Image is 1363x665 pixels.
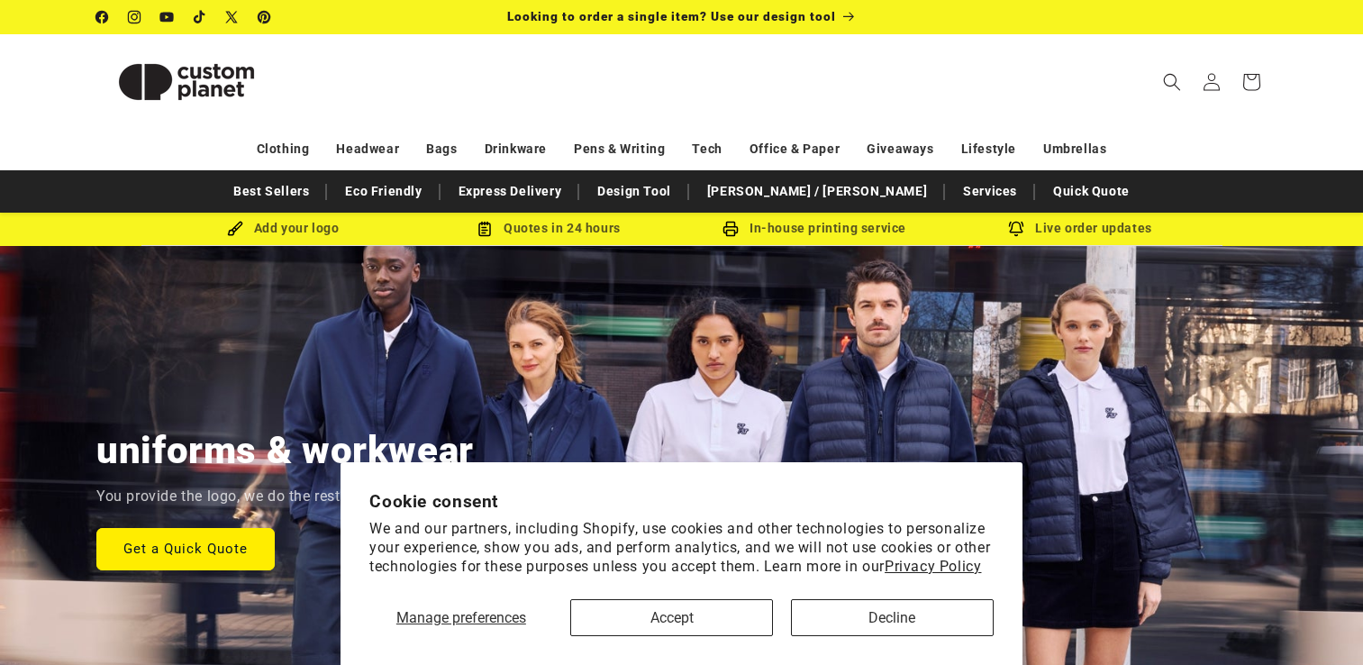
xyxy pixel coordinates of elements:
a: Drinkware [485,133,547,165]
img: Order Updates Icon [477,221,493,237]
a: Quick Quote [1044,176,1139,207]
a: Express Delivery [450,176,571,207]
img: In-house printing [722,221,739,237]
span: Manage preferences [396,609,526,626]
a: Bags [426,133,457,165]
a: Get a Quick Quote [96,527,275,569]
summary: Search [1152,62,1192,102]
a: Giveaways [867,133,933,165]
a: Privacy Policy [885,558,981,575]
a: Umbrellas [1043,133,1106,165]
p: We and our partners, including Shopify, use cookies and other technologies to personalize your ex... [369,520,994,576]
a: Custom Planet [89,34,283,129]
a: Lifestyle [961,133,1016,165]
div: Quotes in 24 hours [416,217,682,240]
p: You provide the logo, we do the rest. [96,484,344,510]
a: Design Tool [588,176,680,207]
button: Manage preferences [369,599,552,636]
span: Looking to order a single item? Use our design tool [507,9,836,23]
a: [PERSON_NAME] / [PERSON_NAME] [698,176,936,207]
h2: uniforms & workwear [96,426,474,475]
img: Brush Icon [227,221,243,237]
a: Services [954,176,1026,207]
a: Eco Friendly [336,176,431,207]
div: In-house printing service [682,217,948,240]
a: Pens & Writing [574,133,665,165]
img: Order updates [1008,221,1024,237]
button: Accept [570,599,773,636]
a: Tech [692,133,722,165]
div: Live order updates [948,217,1213,240]
h2: Cookie consent [369,491,994,512]
img: Custom Planet [96,41,277,123]
a: Office & Paper [750,133,840,165]
a: Best Sellers [224,176,318,207]
a: Clothing [257,133,310,165]
a: Headwear [336,133,399,165]
button: Decline [791,599,994,636]
div: Add your logo [150,217,416,240]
